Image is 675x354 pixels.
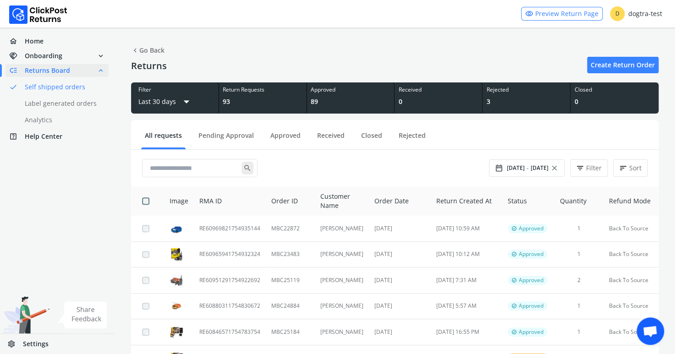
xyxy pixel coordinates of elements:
span: date_range [495,162,503,174]
td: RE60969821754935144 [194,216,266,241]
span: D [610,6,625,21]
div: 89 [311,97,391,106]
span: Approved [519,328,543,336]
div: 0 [398,97,478,106]
span: Returns Board [25,66,70,75]
td: MBC23483 [266,241,315,267]
div: Return Requests [223,86,303,93]
h4: Returns [131,60,167,71]
span: arrow_drop_down [180,93,193,110]
td: [DATE] [369,216,431,241]
span: home [9,35,25,48]
td: 1 [554,216,603,241]
td: 1 [554,319,603,345]
div: Filter [138,86,211,93]
span: close [550,162,559,174]
td: [DATE] 16:55 PM [431,319,502,345]
span: verified [511,251,517,258]
a: doneSelf shipped orders [5,81,120,93]
td: 1 [554,293,603,319]
th: RMA ID [194,186,266,216]
td: [DATE] [369,293,431,319]
td: [DATE] [369,319,431,345]
span: Onboarding [25,51,62,60]
span: settings [7,338,23,350]
div: dogtra-test [610,6,662,21]
th: Image [159,186,194,216]
span: verified [511,225,517,232]
span: sort [619,162,627,174]
span: Approved [519,302,543,310]
span: verified [511,328,517,336]
td: [DATE] 7:31 AM [431,267,502,294]
td: Back To Source [603,267,659,294]
td: Back To Source [603,293,659,319]
a: help_centerHelp Center [5,130,109,143]
span: handshake [9,49,25,62]
th: Status [502,186,554,216]
span: expand_less [97,64,105,77]
span: low_priority [9,64,25,77]
td: 2 [554,267,603,294]
th: Return Created At [431,186,502,216]
td: RE60846571754783754 [194,319,266,345]
span: [DATE] [507,164,525,172]
td: [PERSON_NAME] [315,267,369,294]
a: Open chat [637,317,664,345]
td: [DATE] 10:12 AM [431,241,502,267]
span: expand_more [97,49,105,62]
img: share feedback [57,301,107,328]
span: search [241,162,253,174]
td: MBC25119 [266,267,315,294]
img: row_image [170,325,183,339]
th: Order Date [369,186,431,216]
a: All requests [141,131,186,147]
th: Order ID [266,186,315,216]
th: Quantity [554,186,603,216]
span: help_center [9,130,25,143]
td: [PERSON_NAME] [315,319,369,345]
td: RE60880311754830672 [194,293,266,319]
th: Customer Name [315,186,369,216]
td: MBC24884 [266,293,315,319]
span: Go Back [131,44,165,57]
span: Approved [519,225,543,232]
td: [PERSON_NAME] [315,241,369,267]
td: [PERSON_NAME] [315,216,369,241]
td: MBC22872 [266,216,315,241]
td: [DATE] 5:57 AM [431,293,502,319]
td: Back To Source [603,216,659,241]
td: RE60951291754922692 [194,267,266,294]
span: chevron_left [131,44,139,57]
td: [DATE] [369,267,431,294]
span: done [9,81,17,93]
a: homeHome [5,35,109,48]
span: - [527,163,529,173]
img: row_image [170,301,183,311]
span: filter_list [576,162,584,174]
a: Label generated orders [5,97,120,110]
a: Pending Approval [195,131,258,147]
span: [DATE] [531,164,549,172]
div: 0 [574,97,655,106]
td: MBC25184 [266,319,315,345]
a: Analytics [5,114,120,126]
span: Help Center [25,132,62,141]
td: [DATE] 10:59 AM [431,216,502,241]
div: Approved [311,86,391,93]
td: 1 [554,241,603,267]
td: [DATE] [369,241,431,267]
div: 3 [486,97,566,106]
span: Approved [519,251,543,258]
div: Closed [574,86,655,93]
button: sortSort [613,159,648,177]
td: Back To Source [603,319,659,345]
img: row_image [170,222,183,235]
a: Approved [267,131,304,147]
a: Received [313,131,348,147]
span: Home [25,37,44,46]
span: Filter [586,163,602,173]
span: verified [511,302,517,310]
div: Rejected [486,86,566,93]
span: Settings [23,339,49,349]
